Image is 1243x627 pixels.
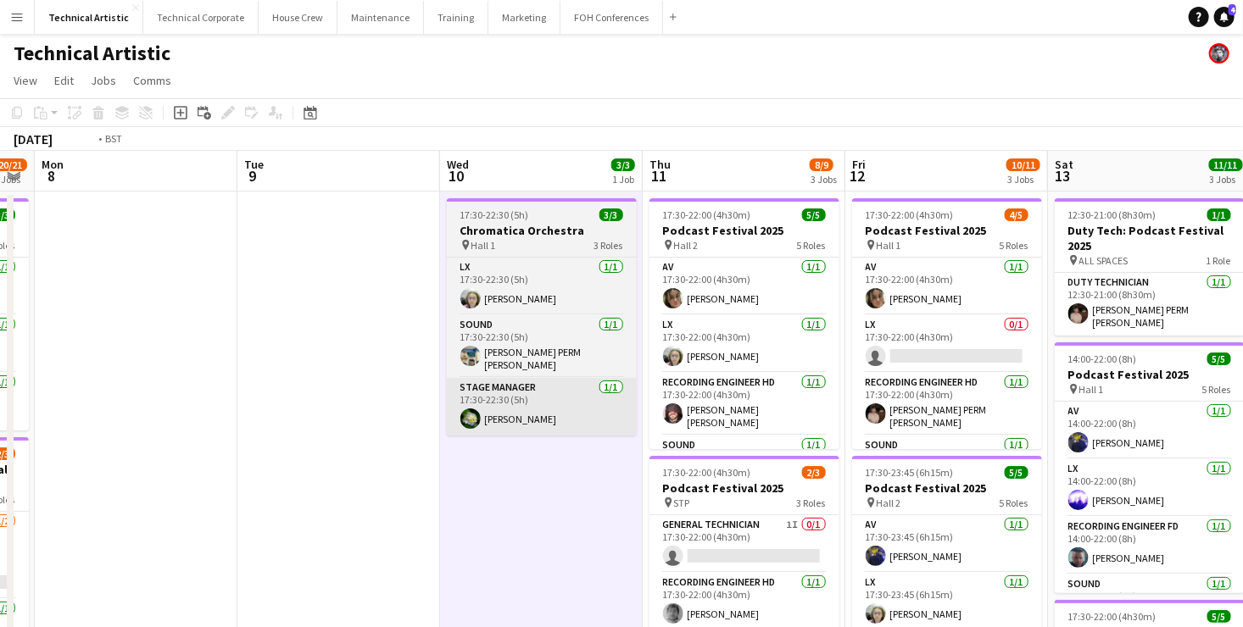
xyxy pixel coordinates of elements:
span: 4 [1229,4,1236,15]
button: Marketing [488,1,560,34]
span: Edit [54,73,74,88]
div: [DATE] [14,130,53,147]
a: Edit [47,69,81,92]
span: Jobs [91,73,116,88]
a: Jobs [84,69,123,92]
button: FOH Conferences [560,1,663,34]
button: Maintenance [337,1,424,34]
button: Technical Corporate [143,1,259,34]
a: View [7,69,44,92]
button: Training [424,1,488,34]
a: 4 [1214,7,1235,27]
a: Comms [126,69,178,92]
app-user-avatar: Krisztian PERM Vass [1209,43,1229,64]
span: View [14,73,37,88]
span: Comms [133,73,171,88]
div: BST [105,132,122,145]
button: Technical Artistic [35,1,143,34]
h1: Technical Artistic [14,41,170,66]
button: House Crew [259,1,337,34]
